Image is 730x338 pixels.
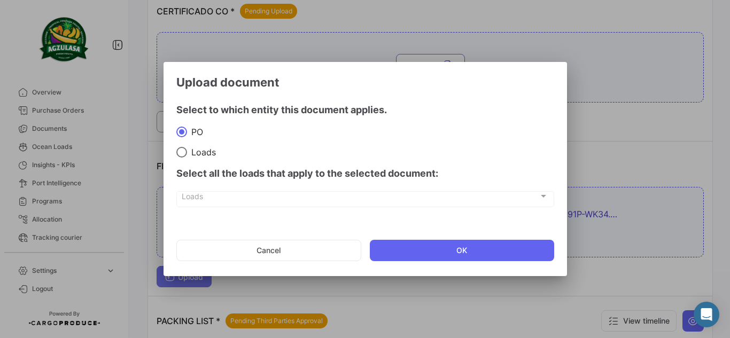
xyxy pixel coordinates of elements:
button: OK [370,240,554,261]
h3: Upload document [176,75,554,90]
span: Loads [182,194,539,203]
span: PO [187,127,203,137]
button: Cancel [176,240,362,261]
h4: Select to which entity this document applies. [176,103,554,117]
h4: Select all the loads that apply to the selected document: [176,166,554,181]
div: Abrir Intercom Messenger [694,302,719,327]
span: Loads [187,147,216,158]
